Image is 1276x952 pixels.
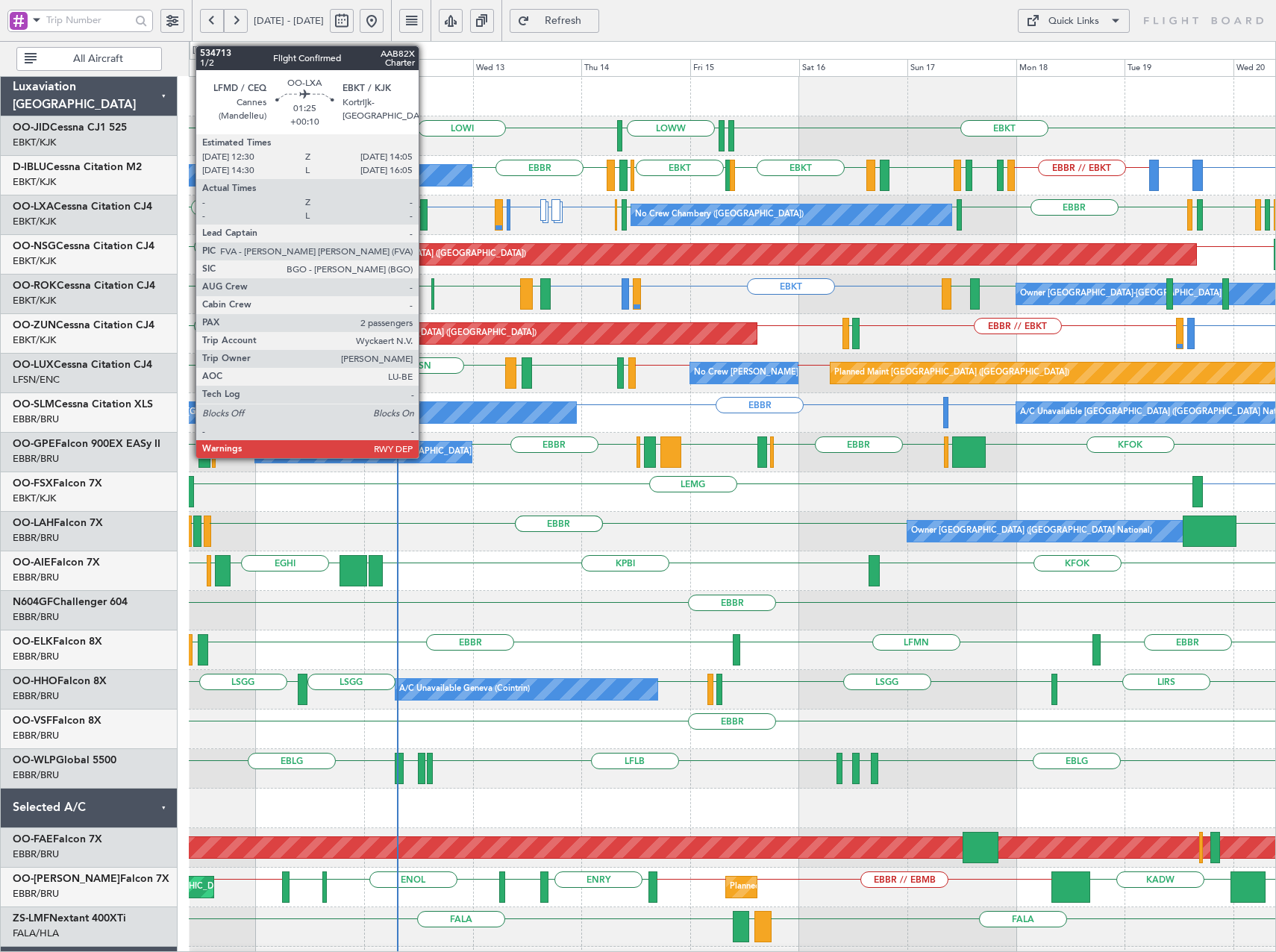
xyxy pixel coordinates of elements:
a: EBBR/BRU [13,452,59,466]
span: OO-AIE [13,557,51,568]
span: OO-JID [13,122,50,133]
span: D-IBLU [13,162,46,172]
a: OO-VSFFalcon 8X [13,715,101,726]
span: N604GF [13,597,53,607]
span: OO-GPE [13,439,55,449]
span: OO-ZUN [13,320,56,331]
a: EBKT/KJK [13,175,56,189]
a: EBBR/BRU [13,729,59,742]
span: OO-LXA [13,201,54,212]
a: OO-JIDCessna CJ1 525 [13,122,127,133]
div: Mon 11 [255,59,364,77]
div: Wed 13 [473,59,582,77]
div: Sat 16 [799,59,908,77]
div: No Crew [GEOGRAPHIC_DATA] ([GEOGRAPHIC_DATA] National) [151,401,401,424]
a: D-IBLUCessna Citation M2 [13,162,142,172]
a: OO-ZUNCessna Citation CJ4 [13,320,154,331]
span: OO-LAH [13,518,54,528]
span: OO-VSF [13,715,52,726]
div: Tue 12 [364,59,473,77]
a: EBBR/BRU [13,531,59,545]
div: No Crew [GEOGRAPHIC_DATA] ([GEOGRAPHIC_DATA] National) [259,441,509,463]
a: OO-LXACessna Citation CJ4 [13,201,152,212]
button: Refresh [510,9,599,33]
a: OO-AIEFalcon 7X [13,557,100,568]
div: Fri 15 [690,59,799,77]
span: OO-LUX [13,360,54,370]
a: OO-ELKFalcon 8X [13,636,102,647]
a: OO-SLMCessna Citation XLS [13,399,153,410]
a: OO-[PERSON_NAME]Falcon 7X [13,874,169,884]
a: OO-HHOFalcon 8X [13,676,107,686]
input: Trip Number [46,9,131,31]
span: OO-HHO [13,676,57,686]
a: OO-LAHFalcon 7X [13,518,103,528]
span: All Aircraft [40,54,157,64]
div: Sun 10 [147,59,256,77]
a: OO-GPEFalcon 900EX EASy II [13,439,160,449]
div: No Crew [PERSON_NAME] ([PERSON_NAME]) [694,362,873,384]
div: Planned Maint [GEOGRAPHIC_DATA] ([GEOGRAPHIC_DATA]) [834,362,1069,384]
a: EBBR/BRU [13,887,59,901]
a: EBBR/BRU [13,689,59,703]
span: OO-FSX [13,478,53,489]
span: ZS-LMF [13,913,49,924]
a: EBBR/BRU [13,413,59,426]
span: OO-FAE [13,834,53,845]
button: Quick Links [1018,9,1130,33]
a: OO-FAEFalcon 7X [13,834,102,845]
div: No Crew Chambery ([GEOGRAPHIC_DATA]) [635,204,804,226]
div: [DATE] [193,44,218,57]
a: OO-ROKCessna Citation CJ4 [13,281,155,291]
div: Planned Maint [GEOGRAPHIC_DATA] ([GEOGRAPHIC_DATA] National) [730,876,1000,898]
a: EBKT/KJK [13,294,56,307]
a: OO-FSXFalcon 7X [13,478,102,489]
div: Sun 17 [907,59,1016,77]
a: EBBR/BRU [13,650,59,663]
a: OO-NSGCessna Citation CJ4 [13,241,154,251]
a: EBKT/KJK [13,215,56,228]
a: FALA/HLA [13,927,59,940]
a: EBBR/BRU [13,768,59,782]
a: ZS-LMFNextant 400XTi [13,913,126,924]
span: OO-WLP [13,755,56,765]
a: EBBR/BRU [13,848,59,861]
div: Owner [GEOGRAPHIC_DATA]-[GEOGRAPHIC_DATA] [1020,283,1222,305]
a: EBKT/KJK [13,136,56,149]
span: [DATE] - [DATE] [254,14,324,28]
a: EBKT/KJK [13,492,56,505]
span: OO-NSG [13,241,56,251]
div: Owner [GEOGRAPHIC_DATA] ([GEOGRAPHIC_DATA] National) [911,520,1152,542]
a: OO-LUXCessna Citation CJ4 [13,360,152,370]
a: EBKT/KJK [13,333,56,347]
a: EBBR/BRU [13,571,59,584]
div: Thu 14 [581,59,690,77]
div: Unplanned Maint [GEOGRAPHIC_DATA] ([GEOGRAPHIC_DATA]) [291,322,537,345]
a: LFSN/ENC [13,373,60,386]
span: OO-SLM [13,399,54,410]
a: EBBR/BRU [13,610,59,624]
button: All Aircraft [16,47,162,71]
div: Quick Links [1048,14,1099,29]
span: Refresh [533,16,594,26]
span: OO-ELK [13,636,53,647]
div: A/C Unavailable Geneva (Cointrin) [399,678,530,701]
div: Planned Maint [GEOGRAPHIC_DATA] ([GEOGRAPHIC_DATA]) [291,243,526,266]
div: Tue 19 [1125,59,1233,77]
span: OO-ROK [13,281,57,291]
a: EBKT/KJK [13,254,56,268]
span: OO-[PERSON_NAME] [13,874,120,884]
a: N604GFChallenger 604 [13,597,128,607]
div: Mon 18 [1016,59,1125,77]
a: OO-WLPGlobal 5500 [13,755,116,765]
